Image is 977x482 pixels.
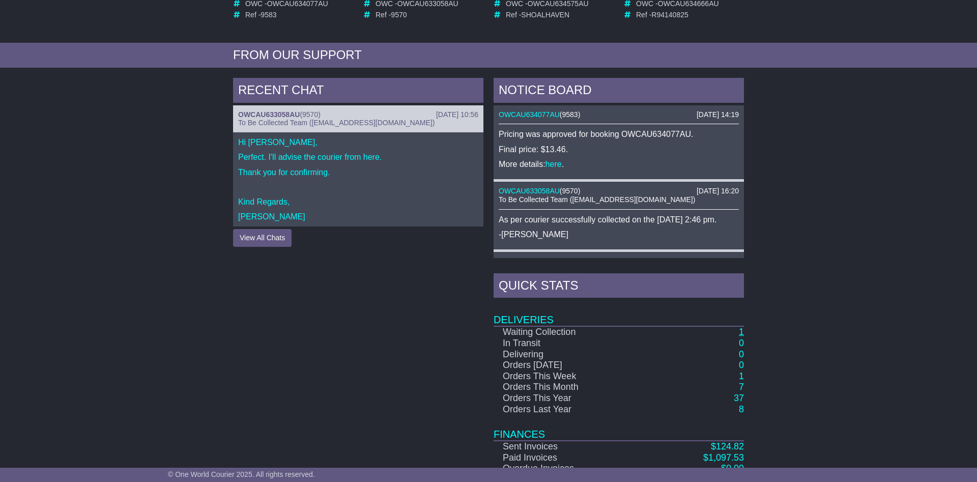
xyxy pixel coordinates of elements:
a: OWCAU633058AU [238,110,300,119]
div: NOTICE BOARD [494,78,744,105]
button: View All Chats [233,229,292,247]
a: OWCAU634077AU [499,110,560,119]
span: 9570 [302,110,318,119]
a: 37 [734,393,744,403]
span: SHOALHAVEN [521,11,569,19]
div: ( ) [499,187,739,195]
td: Orders This Month [494,382,651,393]
a: OWCAU633058AU [499,257,560,265]
td: Ref - [245,11,353,19]
a: 1 [739,371,744,381]
p: -[PERSON_NAME] [499,230,739,239]
span: To Be Collected Team ([EMAIL_ADDRESS][DOMAIN_NAME]) [238,119,435,127]
p: Pricing was approved for booking OWCAU634077AU. [499,129,739,139]
div: ( ) [238,110,478,119]
div: [DATE] 11:55 [697,257,739,266]
div: [DATE] 16:20 [697,187,739,195]
span: 9570 [562,257,578,265]
p: Kind Regards, [238,197,478,207]
td: Ref - [376,11,483,19]
span: 9583 [261,11,276,19]
a: 0 [739,360,744,370]
td: In Transit [494,338,651,349]
a: $124.82 [711,441,744,451]
a: 8 [739,404,744,414]
a: $1,097.53 [703,452,744,463]
p: Perfect. I'll advise the courier from here. [238,152,478,162]
div: RECENT CHAT [233,78,483,105]
td: Ref - [636,11,743,19]
p: Thank you for confirming. [238,167,478,177]
div: ( ) [499,257,739,266]
div: Quick Stats [494,273,744,301]
td: Orders This Year [494,393,651,404]
td: Overdue Invoices [494,463,651,474]
td: Paid Invoices [494,452,651,464]
td: Orders [DATE] [494,360,651,371]
a: 7 [739,382,744,392]
a: $0.00 [721,463,744,473]
td: Waiting Collection [494,326,651,338]
span: 0.00 [726,463,744,473]
span: 9570 [562,187,578,195]
td: Deliveries [494,300,744,326]
a: 0 [739,349,744,359]
span: 9570 [391,11,407,19]
span: To Be Collected Team ([EMAIL_ADDRESS][DOMAIN_NAME]) [499,195,695,204]
td: Sent Invoices [494,441,651,452]
p: As per courier successfully collected on the [DATE] 2:46 pm. [499,215,739,224]
td: Ref - [506,11,613,19]
div: [DATE] 10:56 [436,110,478,119]
td: Orders This Week [494,371,651,382]
span: 1,097.53 [708,452,744,463]
td: Orders Last Year [494,404,651,415]
div: [DATE] 14:19 [697,110,739,119]
a: 1 [739,327,744,337]
p: Hi [PERSON_NAME], [238,137,478,147]
a: 0 [739,338,744,348]
td: Delivering [494,349,651,360]
a: here [545,160,562,168]
td: Finances [494,415,744,441]
span: 124.82 [716,441,744,451]
div: ( ) [499,110,739,119]
span: R94140825 [651,11,688,19]
p: More details: . [499,159,739,169]
p: Final price: $13.46. [499,145,739,154]
div: FROM OUR SUPPORT [233,48,744,63]
span: 9583 [562,110,578,119]
a: OWCAU633058AU [499,187,560,195]
span: © One World Courier 2025. All rights reserved. [168,470,315,478]
p: [PERSON_NAME] [238,212,478,221]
